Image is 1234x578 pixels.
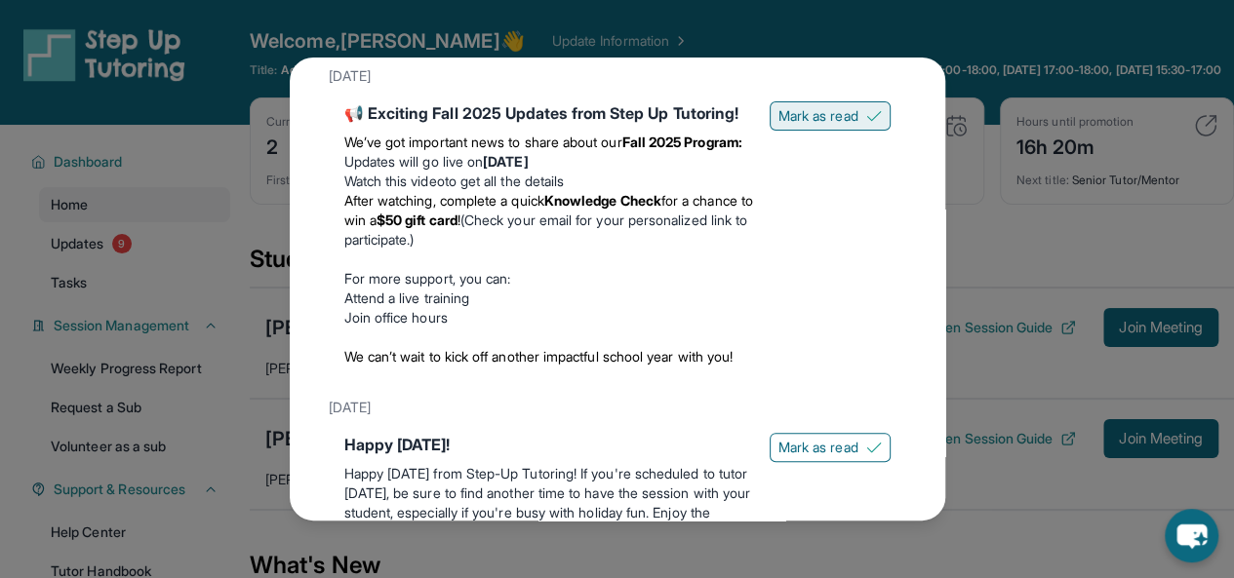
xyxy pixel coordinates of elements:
button: Mark as read [770,433,891,462]
button: chat-button [1165,509,1218,562]
strong: [DATE] [483,153,528,170]
a: Join office hours [344,309,448,326]
span: Mark as read [778,438,858,457]
div: 📢 Exciting Fall 2025 Updates from Step Up Tutoring! [344,101,754,125]
li: Updates will go live on [344,152,754,172]
a: Watch this video [344,173,445,189]
span: Mark as read [778,106,858,126]
button: Mark as read [770,101,891,131]
div: Happy [DATE]! [344,433,754,456]
li: to get all the details [344,172,754,191]
strong: $50 gift card [377,212,458,228]
div: [DATE] [329,58,906,94]
p: Happy [DATE] from Step-Up Tutoring! If you're scheduled to tutor [DATE], be sure to find another ... [344,464,754,561]
img: Mark as read [866,440,882,455]
img: Mark as read [866,108,882,124]
strong: Knowledge Check [544,192,661,209]
span: We’ve got important news to share about our [344,134,622,150]
span: We can’t wait to kick off another impactful school year with you! [344,348,734,365]
div: [DATE] [329,390,906,425]
span: After watching, complete a quick [344,192,544,209]
span: ! [458,212,460,228]
a: Attend a live training [344,289,470,306]
p: For more support, you can: [344,269,754,289]
strong: Fall 2025 Program: [622,134,742,150]
li: (Check your email for your personalized link to participate.) [344,191,754,250]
